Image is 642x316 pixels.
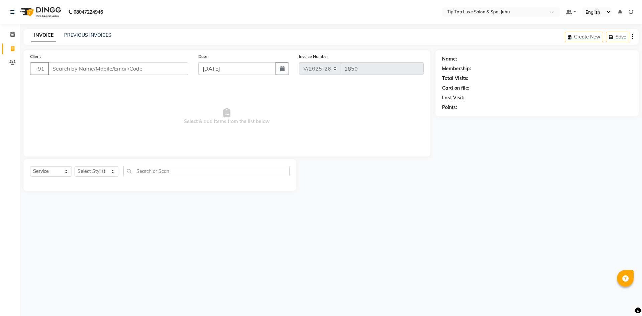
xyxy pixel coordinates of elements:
div: Last Visit: [442,94,464,101]
a: INVOICE [31,29,56,41]
label: Date [198,54,207,60]
div: Name: [442,56,457,63]
div: Points: [442,104,457,111]
input: Search or Scan [123,166,290,176]
label: Invoice Number [299,54,328,60]
button: Save [606,32,629,42]
img: logo [17,3,63,21]
div: Card on file: [442,85,469,92]
button: +91 [30,62,49,75]
span: Select & add items from the list below [30,83,424,150]
label: Client [30,54,41,60]
div: Total Visits: [442,75,468,82]
button: Create New [565,32,603,42]
b: 08047224946 [74,3,103,21]
div: Membership: [442,65,471,72]
input: Search by Name/Mobile/Email/Code [48,62,188,75]
a: PREVIOUS INVOICES [64,32,111,38]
